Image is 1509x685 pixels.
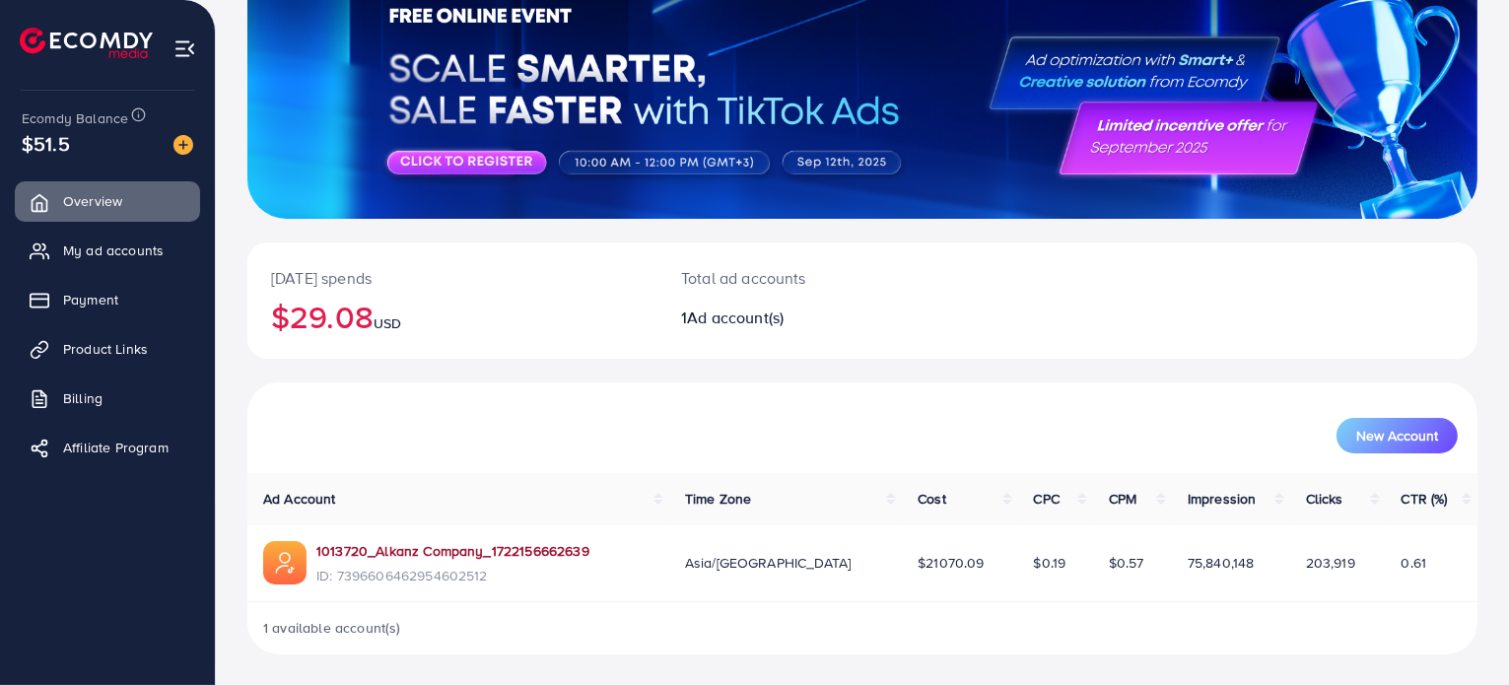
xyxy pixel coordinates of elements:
span: 1 available account(s) [263,618,401,638]
span: $21070.09 [918,553,984,573]
a: Billing [15,378,200,418]
span: 203,919 [1306,553,1355,573]
span: New Account [1356,429,1438,443]
img: image [173,135,193,155]
iframe: Chat [1425,596,1494,670]
span: Time Zone [685,489,751,509]
span: CPC [1034,489,1060,509]
h2: $29.08 [271,298,634,335]
a: 1013720_Alkanz Company_1722156662639 [316,541,589,561]
a: Product Links [15,329,200,369]
span: Asia/[GEOGRAPHIC_DATA] [685,553,852,573]
span: Overview [63,191,122,211]
span: ID: 7396606462954602512 [316,566,589,585]
span: Ad account(s) [687,307,784,328]
h2: 1 [681,308,941,327]
span: $0.19 [1034,553,1066,573]
span: 75,840,148 [1188,553,1255,573]
a: My ad accounts [15,231,200,270]
a: Payment [15,280,200,319]
p: [DATE] spends [271,266,634,290]
span: Billing [63,388,103,408]
span: Ecomdy Balance [22,108,128,128]
span: $0.57 [1109,553,1144,573]
p: Total ad accounts [681,266,941,290]
span: Ad Account [263,489,336,509]
img: logo [20,28,153,58]
img: ic-ads-acc.e4c84228.svg [263,541,307,584]
a: Overview [15,181,200,221]
span: Clicks [1306,489,1343,509]
button: New Account [1337,418,1458,453]
span: Impression [1188,489,1257,509]
img: menu [173,37,196,60]
span: My ad accounts [63,240,164,260]
span: Product Links [63,339,148,359]
span: USD [374,313,401,333]
span: $51.5 [22,129,70,158]
span: CPM [1109,489,1136,509]
span: 0.61 [1402,553,1427,573]
span: Cost [918,489,946,509]
span: Payment [63,290,118,309]
span: CTR (%) [1402,489,1448,509]
a: Affiliate Program [15,428,200,467]
span: Affiliate Program [63,438,169,457]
